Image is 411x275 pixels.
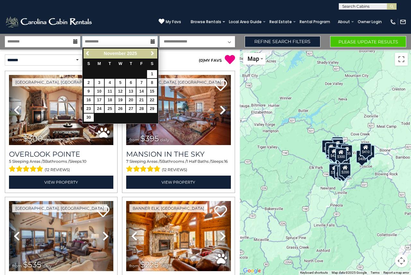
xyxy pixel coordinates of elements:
a: 4 [105,79,115,87]
a: Banner Elk, [GEOGRAPHIC_DATA] [129,204,207,212]
div: $410 [360,143,372,156]
span: 5 [160,159,162,164]
span: daily [43,263,52,268]
div: $451 [363,145,375,158]
a: 19 [115,96,125,104]
div: $375 [335,165,346,178]
a: 29 [147,105,157,113]
a: 26 [115,105,125,113]
div: $300 [335,148,347,160]
a: 23 [84,105,94,113]
div: $400 [356,150,368,163]
a: Add to favorites [214,205,227,219]
button: Please Update Results [330,36,406,47]
img: Google [241,267,263,275]
a: My Favs [159,18,181,25]
a: 11 [105,87,115,96]
a: 10 [94,87,104,96]
span: (12 reviews) [162,166,187,174]
span: $535 [23,260,41,269]
a: 3 [94,79,104,87]
button: Change map style [243,53,266,65]
span: 5 [9,159,11,164]
a: Refine Search Filters [245,36,321,47]
a: Browse Rentals [188,17,224,26]
a: 14 [136,87,146,96]
a: 9 [84,87,94,96]
a: 24 [94,105,104,113]
span: 0 [200,58,203,63]
a: 22 [147,96,157,104]
span: My Favs [166,19,181,25]
a: 21 [136,96,146,104]
span: 1 Half Baths / [187,159,211,164]
div: $290 [325,142,337,155]
img: mail-regular-white.png [400,19,406,25]
div: $430 [337,143,349,156]
span: $225 [140,260,159,269]
a: Rental Program [296,17,333,26]
a: Mansion In The Sky [126,150,231,159]
span: from [129,137,139,142]
a: Open this area in Google Maps (opens a new window) [241,267,263,275]
a: 17 [94,96,104,104]
img: thumbnail_164433091.jpeg [126,201,231,271]
a: 6 [126,79,136,87]
div: Sleeping Areas / Bathrooms / Sleeps: [9,159,113,174]
span: 16 [224,159,228,164]
span: Previous [85,51,91,56]
a: [GEOGRAPHIC_DATA], [GEOGRAPHIC_DATA] [129,78,224,86]
a: Overlook Pointe [9,150,113,159]
button: Map camera controls [395,254,408,267]
a: 25 [105,105,115,113]
a: 18 [105,96,115,104]
a: 28 [136,105,146,113]
div: $235 [341,145,353,158]
a: View Property [9,176,113,189]
a: 7 [136,79,146,87]
a: (0)MY FAVS [199,58,222,63]
span: Sunday [87,61,90,66]
img: thumbnail_163263808.jpeg [126,75,231,145]
div: $200 [340,163,351,176]
span: $395 [140,134,159,143]
a: Previous [84,50,92,58]
img: White-1-2.png [5,15,94,28]
a: Add to favorites [214,79,227,93]
div: $325 [332,137,343,150]
a: Next [149,50,157,58]
div: $355 [329,164,340,177]
a: [GEOGRAPHIC_DATA], [GEOGRAPHIC_DATA] [12,204,107,212]
span: (12 reviews) [45,166,70,174]
img: phone-regular-white.png [390,19,396,25]
span: from [12,137,22,142]
a: 2 [84,79,94,87]
span: from [12,263,22,268]
span: 10 [83,159,86,164]
span: Friday [140,61,143,66]
img: thumbnail_163268257.jpeg [9,201,113,271]
button: Toggle fullscreen view [395,53,408,66]
button: Keyboard shortcuts [300,270,328,275]
span: Map data ©2025 Google [332,271,367,274]
a: 1 [147,70,157,78]
div: $225 [329,162,341,175]
div: $390 [332,139,344,152]
span: 3 [43,159,45,164]
span: Thursday [130,61,132,66]
a: Owner Login [354,17,385,26]
a: Local Area Guide [226,17,265,26]
span: daily [160,263,169,268]
span: Tuesday [109,61,111,66]
a: 27 [126,105,136,113]
a: 13 [126,87,136,96]
div: $310 [331,138,343,151]
div: Sleeping Areas / Bathrooms / Sleeps: [126,159,231,174]
span: Monday [98,61,101,66]
span: ( ) [199,58,204,63]
a: [GEOGRAPHIC_DATA], [GEOGRAPHIC_DATA] [12,78,107,86]
span: $300 [23,134,43,143]
span: daily [160,137,169,142]
span: Map [248,55,259,62]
